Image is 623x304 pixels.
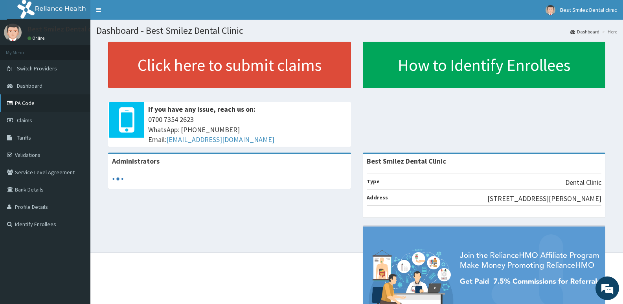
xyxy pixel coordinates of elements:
[4,24,22,41] img: User Image
[96,26,617,36] h1: Dashboard - Best Smilez Dental Clinic
[129,4,148,23] div: Minimize live chat window
[17,134,31,141] span: Tariffs
[148,114,347,145] span: 0700 7354 2623 WhatsApp: [PHONE_NUMBER] Email:
[546,5,555,15] img: User Image
[600,28,617,35] li: Here
[15,39,32,59] img: d_794563401_company_1708531726252_794563401
[565,177,601,188] p: Dental Clinic
[487,193,601,204] p: [STREET_ADDRESS][PERSON_NAME]
[112,173,124,185] svg: audio-loading
[17,65,57,72] span: Switch Providers
[28,35,46,41] a: Online
[148,105,255,114] b: If you have any issue, reach us on:
[4,215,150,242] textarea: Type your message and hit 'Enter'
[28,26,104,33] p: Best Smilez Dental clinic
[560,6,617,13] span: Best Smilez Dental clinic
[367,157,446,166] strong: Best Smilez Dental Clinic
[108,42,351,88] a: Click here to submit claims
[570,28,599,35] a: Dashboard
[41,44,132,54] div: Chat with us now
[112,157,160,166] b: Administrators
[46,99,108,179] span: We're online!
[363,42,606,88] a: How to Identify Enrollees
[166,135,274,144] a: [EMAIL_ADDRESS][DOMAIN_NAME]
[17,117,32,124] span: Claims
[367,194,388,201] b: Address
[17,82,42,89] span: Dashboard
[367,178,380,185] b: Type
